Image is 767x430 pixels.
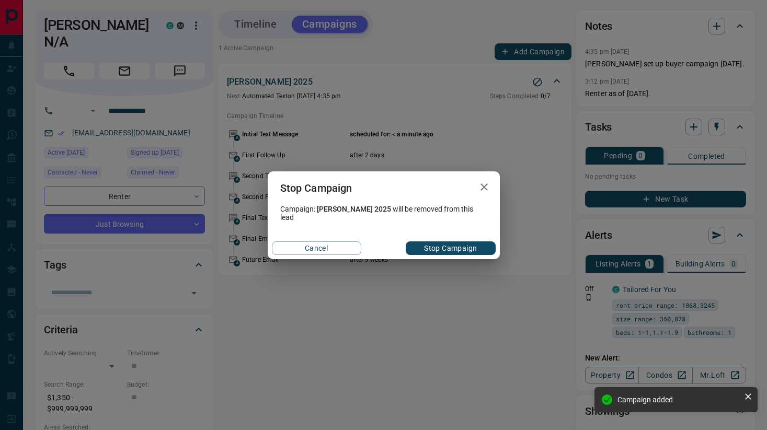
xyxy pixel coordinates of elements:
div: Campaign added [617,396,740,404]
button: Cancel [272,241,361,255]
div: Campaign: will be removed from this lead [268,205,500,222]
span: [PERSON_NAME] 2025 [317,205,391,213]
button: Stop Campaign [406,241,495,255]
h2: Stop Campaign [268,171,365,205]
